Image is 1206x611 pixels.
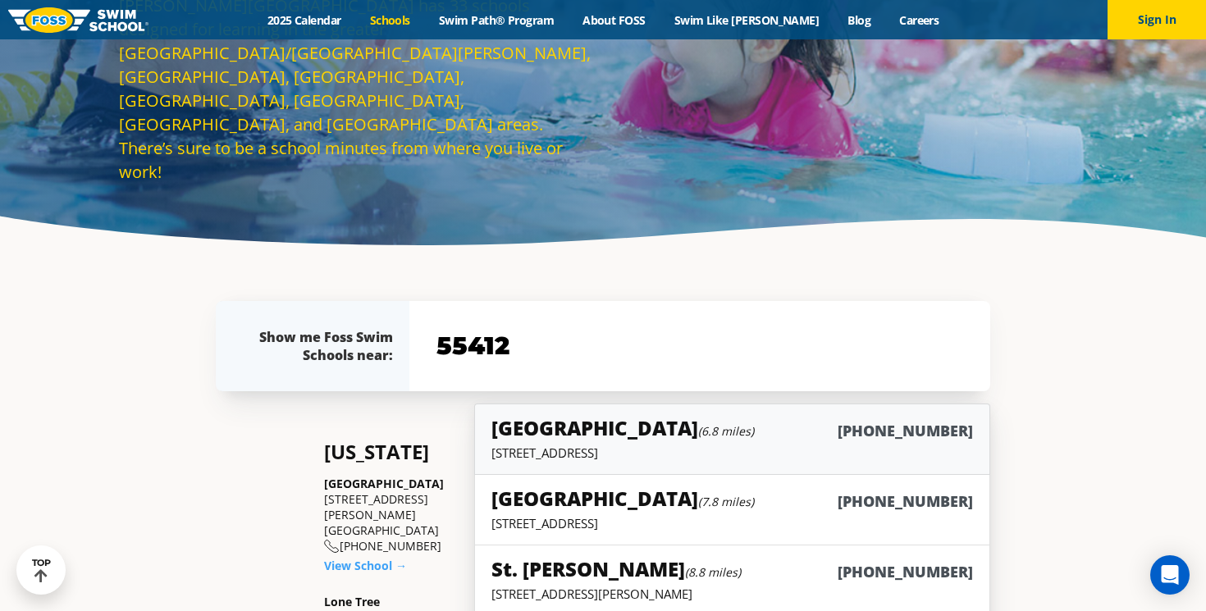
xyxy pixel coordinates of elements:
small: (6.8 miles) [698,423,754,439]
img: FOSS Swim School Logo [8,7,148,33]
div: Show me Foss Swim Schools near: [249,328,393,364]
small: (7.8 miles) [698,494,754,509]
a: 2025 Calendar [253,12,355,28]
h5: [GEOGRAPHIC_DATA] [491,485,754,512]
p: [STREET_ADDRESS][PERSON_NAME] [491,586,973,602]
a: Swim Like [PERSON_NAME] [660,12,834,28]
h5: [GEOGRAPHIC_DATA] [491,414,754,441]
h6: [PHONE_NUMBER] [838,421,973,441]
a: Blog [834,12,885,28]
a: About FOSS [569,12,660,28]
a: Schools [355,12,424,28]
h5: St. [PERSON_NAME] [491,555,741,582]
p: [STREET_ADDRESS] [491,515,973,531]
a: Careers [885,12,953,28]
div: Open Intercom Messenger [1150,555,1190,595]
a: [GEOGRAPHIC_DATA](7.8 miles)[PHONE_NUMBER][STREET_ADDRESS] [474,474,990,545]
h6: [PHONE_NUMBER] [838,491,973,512]
a: Swim Path® Program [424,12,568,28]
a: [GEOGRAPHIC_DATA](6.8 miles)[PHONE_NUMBER][STREET_ADDRESS] [474,404,990,475]
p: [STREET_ADDRESS] [491,445,973,461]
small: (8.8 miles) [685,564,741,580]
input: YOUR ZIP CODE [432,322,967,370]
div: TOP [32,558,51,583]
h6: [PHONE_NUMBER] [838,562,973,582]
